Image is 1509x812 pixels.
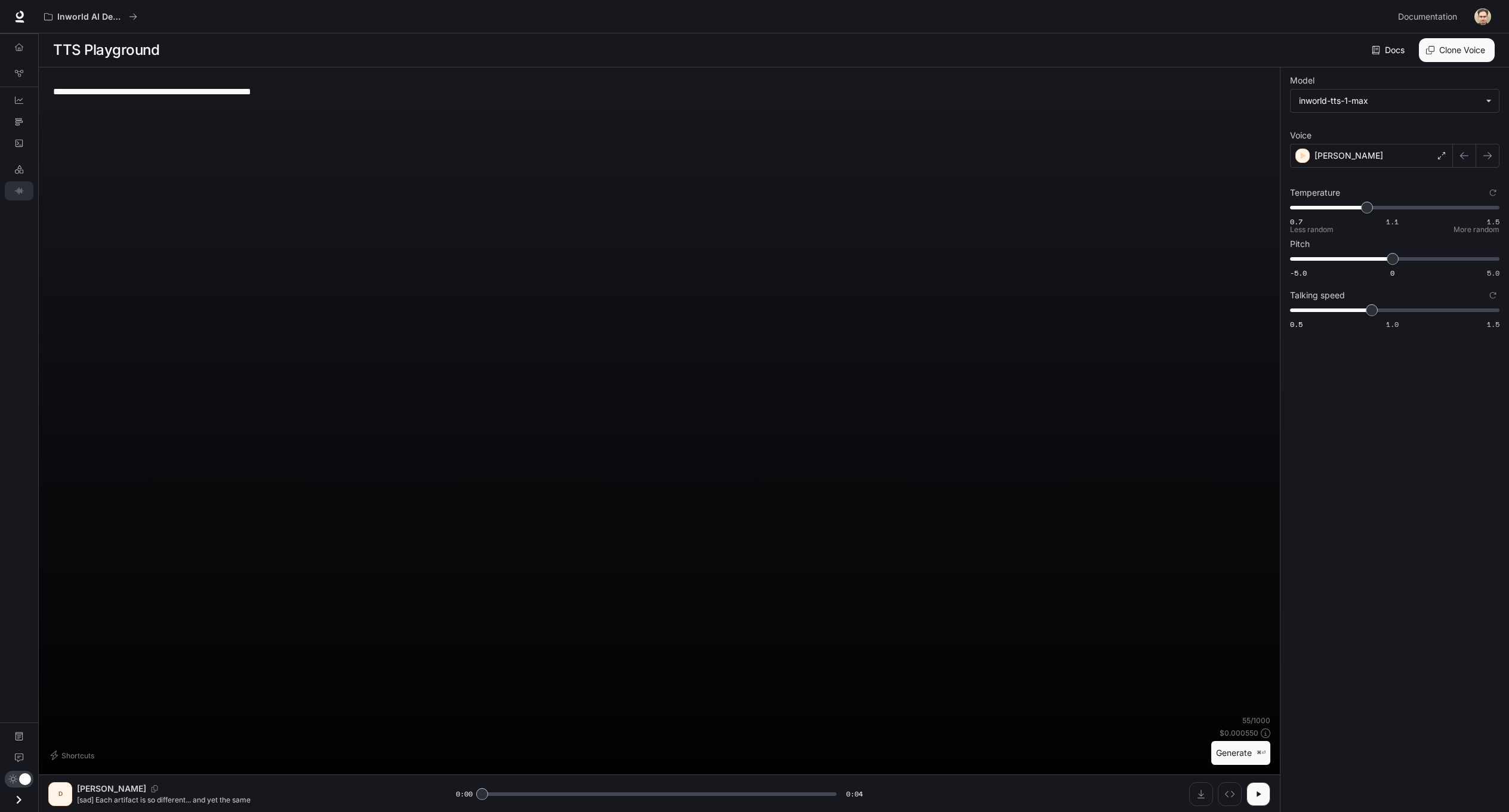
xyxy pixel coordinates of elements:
[5,748,33,767] a: Feedback
[5,64,33,83] a: Graph Registry
[1419,38,1495,62] button: Clone Voice
[48,746,99,765] button: Shortcuts
[1290,291,1345,300] p: Talking speed
[5,727,33,746] a: Documentation
[846,788,863,800] span: 0:04
[1487,268,1499,278] span: 5.0
[5,181,33,200] a: TTS Playground
[1189,782,1213,806] button: Download audio
[1290,319,1303,329] span: 0.5
[1257,749,1266,757] p: ⌘⏎
[1487,217,1499,227] span: 1.5
[1290,131,1311,140] p: Voice
[53,38,159,62] h1: TTS Playground
[1290,268,1307,278] span: -5.0
[5,788,32,812] button: Open drawer
[1299,95,1480,107] div: inworld-tts-1-max
[1393,5,1466,29] a: Documentation
[1211,741,1270,765] button: Generate⌘⏎
[1454,226,1499,233] p: More random
[5,38,33,57] a: Overview
[1242,715,1270,725] p: 55 / 1000
[1218,782,1242,806] button: Inspect
[5,91,33,110] a: Dashboards
[1486,289,1499,302] button: Reset to default
[1369,38,1409,62] a: Docs
[5,160,33,179] a: LLM Playground
[57,12,124,22] p: Inworld AI Demos
[1474,8,1491,25] img: User avatar
[1386,319,1399,329] span: 1.0
[1471,5,1495,29] button: User avatar
[77,795,427,805] p: [sad] Each artifact is so different... and yet the same
[1486,186,1499,199] button: Reset to default
[456,788,473,800] span: 0:00
[77,783,146,795] p: [PERSON_NAME]
[1487,319,1499,329] span: 1.5
[1290,226,1334,233] p: Less random
[1314,150,1383,162] p: [PERSON_NAME]
[1220,728,1258,738] p: $ 0.000550
[146,785,163,792] button: Copy Voice ID
[1290,189,1340,197] p: Temperature
[19,772,31,785] span: Dark mode toggle
[5,112,33,131] a: Traces
[1390,268,1394,278] span: 0
[1290,76,1314,85] p: Model
[1386,217,1399,227] span: 1.1
[1290,217,1303,227] span: 0.7
[5,134,33,153] a: Logs
[1291,89,1499,112] div: inworld-tts-1-max
[1290,240,1310,248] p: Pitch
[1398,10,1457,24] span: Documentation
[51,785,70,804] div: D
[39,5,143,29] button: All workspaces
